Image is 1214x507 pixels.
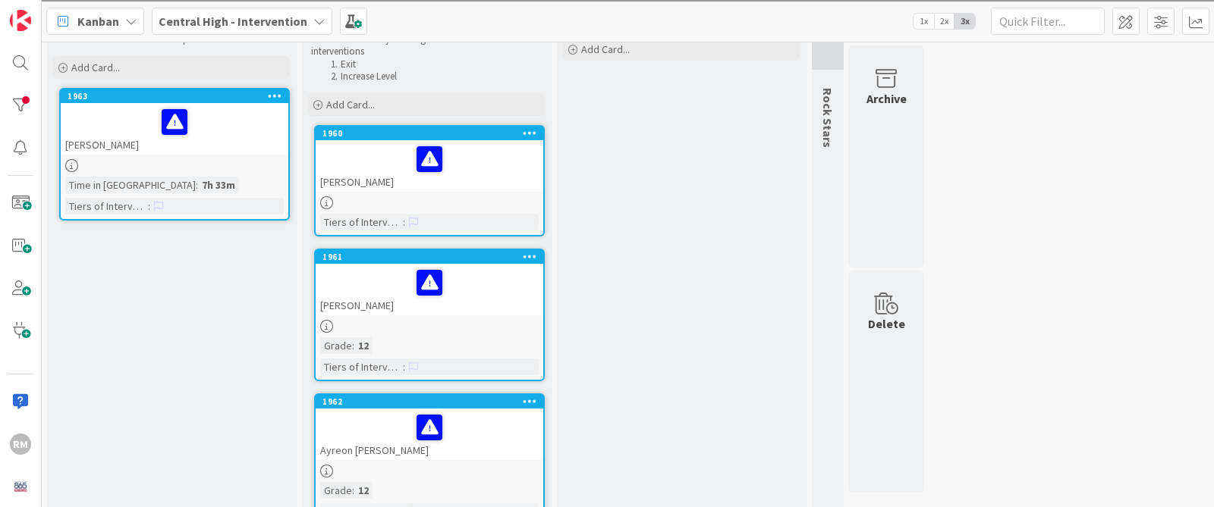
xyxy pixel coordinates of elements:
[403,358,405,375] span: :
[6,338,1208,352] div: ???
[314,125,545,236] a: 1960[PERSON_NAME]Tiers of Intervention:
[65,198,148,214] div: Tiers of Intervention
[581,42,630,56] span: Add Card...
[61,89,288,103] div: 1963
[316,250,543,264] div: 1961
[320,337,352,354] div: Grade
[868,315,905,333] div: Delete
[322,128,543,139] div: 1960
[6,365,1208,379] div: SAVE AND GO HOME
[148,198,150,214] span: :
[6,393,1208,406] div: Move to ...
[316,127,543,140] div: 1960
[6,36,1208,49] div: Sort A > Z
[10,476,31,497] img: avatar
[6,186,1208,199] div: Print
[65,177,196,193] div: Time in [GEOGRAPHIC_DATA]
[61,103,288,155] div: [PERSON_NAME]
[6,461,1208,474] div: SAVE
[61,89,288,155] div: 1963[PERSON_NAME]
[6,420,1208,433] div: CANCEL
[314,249,545,381] a: 1961[PERSON_NAME]Grade:12Tiers of Intervention:
[6,172,1208,186] div: Download
[6,90,1208,104] div: Options
[820,88,835,148] span: Rock Stars
[352,482,354,499] span: :
[6,213,1208,227] div: Search for Source
[6,295,1208,308] div: TODO: put dlg title
[354,482,373,499] div: 12
[198,177,239,193] div: 7h 33m
[6,145,1208,158] div: Delete
[316,264,543,315] div: [PERSON_NAME]
[326,70,500,83] li: Increase Level
[10,433,31,455] div: RM
[59,88,290,221] a: 1963[PERSON_NAME]Time in [GEOGRAPHIC_DATA]:7h 33mTiers of Intervention:
[316,395,543,460] div: 1962Ayreon [PERSON_NAME]
[6,379,1208,393] div: DELETE
[6,77,1208,90] div: Delete
[10,10,31,31] img: Visit kanbanzone.com
[316,408,543,460] div: Ayreon [PERSON_NAME]
[316,140,543,192] div: [PERSON_NAME]
[6,447,1208,461] div: New source
[196,177,198,193] span: :
[322,252,543,262] div: 1961
[326,98,375,111] span: Add Card...
[320,482,352,499] div: Grade
[311,33,499,58] p: Met at our monthly meeting to review all interventions
[6,240,1208,254] div: Magazine
[6,49,1208,63] div: Sort New > Old
[354,337,373,354] div: 12
[6,474,1208,488] div: BOOK
[6,352,1208,365] div: This outline has no content. Would you like to delete it?
[6,117,1208,131] div: Rename
[6,433,1208,447] div: MOVE
[326,58,500,70] li: Exit
[403,214,405,230] span: :
[6,227,1208,240] div: Journal
[866,89,907,108] div: Archive
[322,396,543,407] div: 1962
[320,358,403,375] div: Tiers of Intervention
[6,488,1208,502] div: WEBSITE
[6,6,317,20] div: Home
[6,63,1208,77] div: Move To ...
[6,254,1208,268] div: Newspaper
[352,337,354,354] span: :
[320,214,403,230] div: Tiers of Intervention
[6,281,1208,295] div: Visual Art
[6,131,1208,145] div: Move To ...
[316,250,543,315] div: 1961[PERSON_NAME]
[6,406,1208,420] div: Home
[6,20,140,36] input: Search outlines
[68,91,288,102] div: 1963
[6,104,1208,117] div: Sign out
[6,268,1208,281] div: Television/Radio
[6,324,1208,338] div: CANCEL
[71,61,120,74] span: Add Card...
[6,199,1208,213] div: Add Outline Template
[316,127,543,192] div: 1960[PERSON_NAME]
[6,158,1208,172] div: Rename Outline
[316,395,543,408] div: 1962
